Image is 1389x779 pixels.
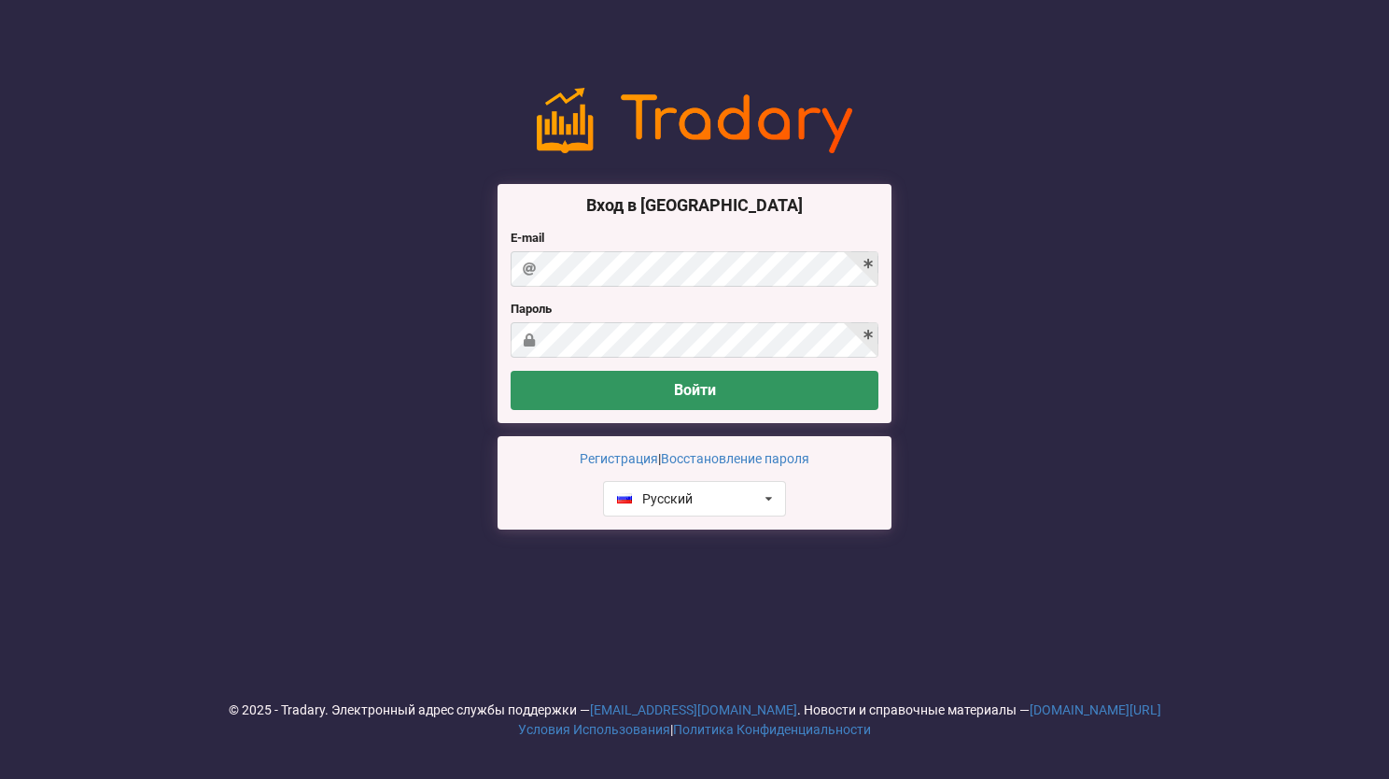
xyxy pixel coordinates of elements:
a: Политика Конфиденциальности [673,722,871,737]
p: | [511,449,878,468]
a: Регистрация [580,451,658,466]
h3: Вход в [GEOGRAPHIC_DATA] [511,194,878,216]
iframe: chat widget [1189,738,1380,779]
a: Условия Использования [518,722,670,737]
a: Восстановление пароля [661,451,809,466]
img: logo-noslogan-1ad60627477bfbe4b251f00f67da6d4e.png [537,88,852,153]
a: [EMAIL_ADDRESS][DOMAIN_NAME] [590,702,797,717]
label: Пароль [511,300,878,319]
div: Русский [617,492,693,505]
div: © 2025 - Tradary. Электронный адрес службы поддержки — . Новости и справочные материалы — | [13,701,1376,740]
label: E-mail [511,229,878,248]
a: [DOMAIN_NAME][URL] [1030,702,1161,717]
button: Войти [511,371,878,409]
